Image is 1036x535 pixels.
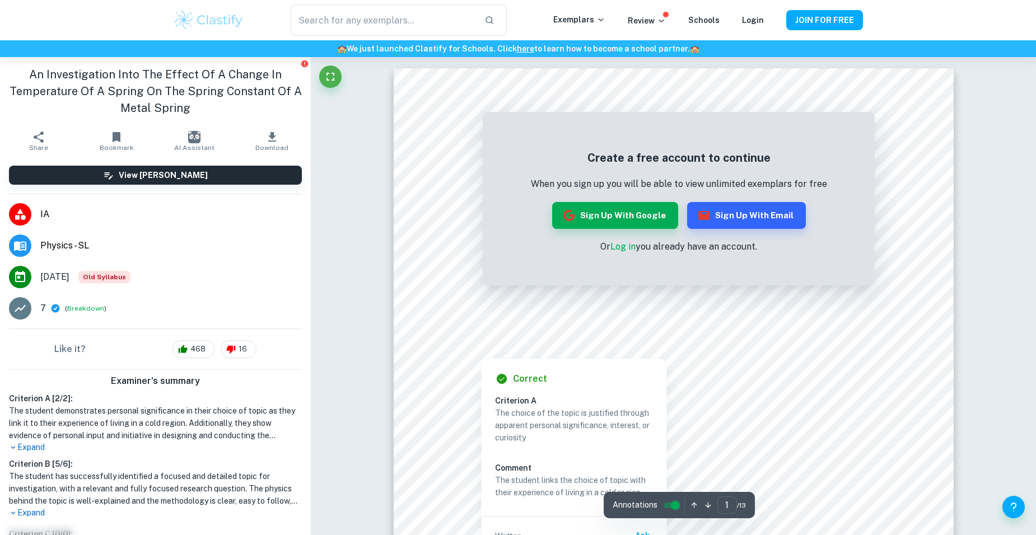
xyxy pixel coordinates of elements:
[100,144,134,152] span: Bookmark
[300,59,309,68] button: Report issue
[29,144,48,152] span: Share
[9,405,302,442] h1: The student demonstrates personal significance in their choice of topic as they link it to their ...
[9,66,302,116] h1: An Investigation Into The Effect Of A Change In Temperature Of A Spring On The Spring Constant Of...
[690,44,699,53] span: 🏫
[291,4,475,36] input: Search for any exemplars...
[78,271,130,283] div: Starting from the May 2025 session, the Physics IA requirements have changed. It's OK to refer to...
[54,342,86,356] h6: Like it?
[9,442,302,453] p: Expand
[67,303,104,313] button: Breakdown
[531,149,827,166] h5: Create a free account to continue
[40,239,302,252] span: Physics - SL
[2,43,1034,55] h6: We just launched Clastify for Schools. Click to learn how to become a school partner.
[65,303,106,314] span: ( )
[319,65,342,88] button: Fullscreen
[156,125,234,157] button: AI Assistant
[4,374,306,388] h6: Examiner's summary
[517,44,534,53] a: here
[78,125,156,157] button: Bookmark
[9,392,302,405] h6: Criterion A [ 2 / 2 ]:
[172,340,215,358] div: 468
[174,144,214,152] span: AI Assistant
[531,240,827,254] p: Or you already have an account.
[553,13,605,26] p: Exemplars
[232,344,253,355] span: 16
[613,499,657,511] span: Annotations
[628,15,666,27] p: Review
[221,340,256,358] div: 16
[184,344,212,355] span: 468
[495,395,662,407] h6: Criterion A
[552,202,678,229] button: Sign up with Google
[9,470,302,507] h1: The student has successfully identified a focused and detailed topic for investigation, with a re...
[78,271,130,283] span: Old Syllabus
[513,372,547,386] h6: Correct
[737,500,746,510] span: / 13
[688,16,720,25] a: Schools
[233,125,311,157] button: Download
[9,458,302,470] h6: Criterion B [ 5 / 6 ]:
[742,16,764,25] a: Login
[495,407,653,444] p: The choice of the topic is justified through apparent personal significance, interest, or curiosity
[9,507,302,519] p: Expand
[687,202,806,229] button: Sign up with Email
[1002,496,1025,518] button: Help and Feedback
[495,474,653,499] p: The student links the choice of topic with their experience of living in a cold region
[531,177,827,191] p: When you sign up you will be able to view unlimited exemplars for free
[495,462,653,474] h6: Comment
[786,10,863,30] button: JOIN FOR FREE
[40,302,46,315] p: 7
[610,241,636,252] a: Log in
[40,270,69,284] span: [DATE]
[40,208,302,221] span: IA
[173,9,244,31] img: Clastify logo
[9,166,302,185] button: View [PERSON_NAME]
[255,144,288,152] span: Download
[188,131,200,143] img: AI Assistant
[337,44,347,53] span: 🏫
[119,169,208,181] h6: View [PERSON_NAME]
